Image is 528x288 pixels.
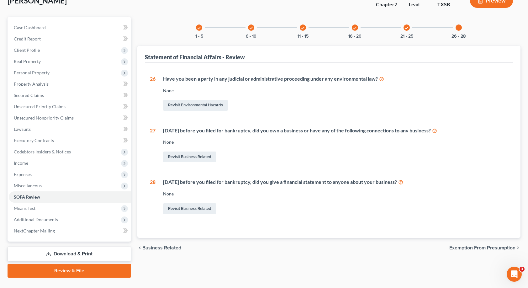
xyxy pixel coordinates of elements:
span: NextChapter Mailing [14,228,55,233]
i: check [197,26,201,30]
button: 16 - 20 [348,34,362,39]
div: None [163,139,508,145]
span: Exemption from Presumption [449,245,515,250]
span: Executory Contracts [14,138,54,143]
span: Real Property [14,59,41,64]
span: Property Analysis [14,81,49,87]
span: Means Test [14,205,35,211]
button: 26 - 28 [451,34,466,39]
div: [DATE] before you filed for bankruptcy, did you own a business or have any of the following conne... [163,127,508,134]
span: Expenses [14,172,32,177]
div: TXSB [437,1,460,8]
button: 11 - 15 [298,34,309,39]
a: Unsecured Priority Claims [9,101,131,112]
a: NextChapter Mailing [9,225,131,237]
span: Credit Report [14,36,41,41]
div: Have you been a party in any judicial or administrative proceeding under any environmental law? [163,75,508,83]
button: 1 - 5 [195,34,203,39]
div: [DATE] before you filed for bankruptcy, did you give a financial statement to anyone about your b... [163,179,508,186]
i: check [301,26,305,30]
button: chevron_left Business Related [137,245,181,250]
div: 26 [150,75,156,112]
span: Additional Documents [14,217,58,222]
div: None [163,88,508,94]
i: check [353,26,357,30]
div: 27 [150,127,156,164]
a: Unsecured Nonpriority Claims [9,112,131,124]
span: Secured Claims [14,93,44,98]
a: Revisit Business Related [163,203,216,214]
a: Download & Print [8,247,131,261]
span: Miscellaneous [14,183,42,188]
span: Lawsuits [14,126,31,132]
a: Case Dashboard [9,22,131,33]
div: Lead [409,1,427,8]
i: check [249,26,253,30]
div: Statement of Financial Affairs - Review [145,53,245,61]
span: Unsecured Nonpriority Claims [14,115,74,120]
a: Revisit Environmental Hazards [163,100,228,111]
span: SOFA Review [14,194,40,200]
span: Case Dashboard [14,25,46,30]
div: Chapter [376,1,399,8]
span: 3 [520,267,525,272]
button: 6 - 10 [246,34,256,39]
i: check [404,26,409,30]
a: Review & File [8,264,131,278]
i: chevron_right [515,245,520,250]
a: Credit Report [9,33,131,45]
a: Secured Claims [9,90,131,101]
span: Business Related [142,245,181,250]
a: Revisit Business Related [163,152,216,162]
button: Exemption from Presumption chevron_right [449,245,520,250]
a: Property Analysis [9,78,131,90]
div: 28 [150,179,156,215]
a: Executory Contracts [9,135,131,146]
span: 7 [394,1,397,7]
span: Client Profile [14,47,40,53]
span: Codebtors Insiders & Notices [14,149,71,154]
span: Personal Property [14,70,50,75]
div: None [163,191,508,197]
i: chevron_left [137,245,142,250]
span: Unsecured Priority Claims [14,104,66,109]
button: 21 - 25 [400,34,413,39]
span: Income [14,160,28,166]
a: SOFA Review [9,191,131,203]
a: Lawsuits [9,124,131,135]
iframe: Intercom live chat [507,267,522,282]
